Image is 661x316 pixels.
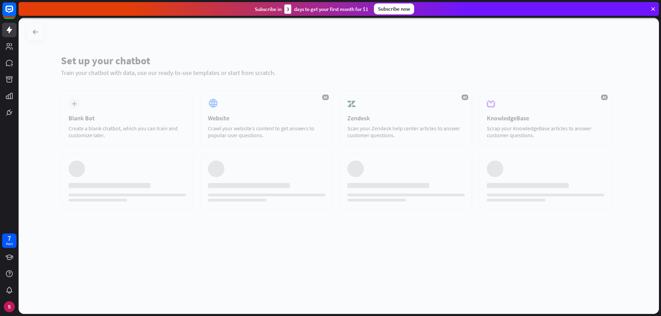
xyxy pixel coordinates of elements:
[374,3,414,14] div: Subscribe now
[8,235,11,241] div: 7
[2,233,17,248] a: 7 days
[284,4,291,14] div: 3
[6,241,13,246] div: days
[255,4,368,14] div: Subscribe in days to get your first month for $1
